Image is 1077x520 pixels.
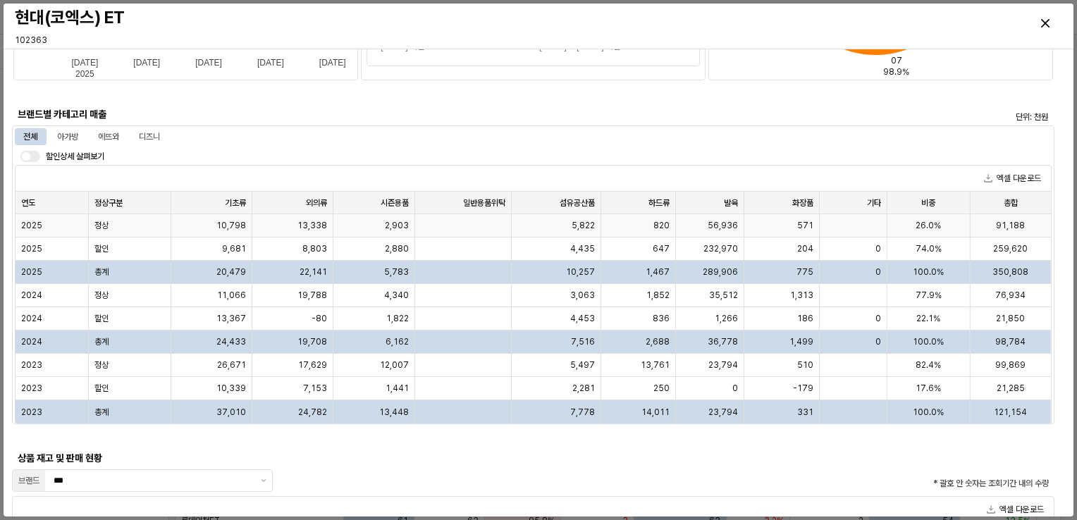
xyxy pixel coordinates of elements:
[386,383,409,394] span: 1,441
[385,220,409,231] span: 2,903
[994,406,1027,417] span: 121,154
[793,383,813,394] span: -179
[875,336,881,347] span: 0
[18,452,180,464] h6: 상품 재고 및 판매 현황
[732,383,738,394] span: 0
[94,266,109,278] span: 총계
[790,290,813,301] span: 1,313
[384,266,409,278] span: 5,783
[708,220,738,231] span: 56,936
[886,111,1048,123] p: 단위: 천원
[94,197,123,208] span: 정상구분
[875,243,881,254] span: 0
[796,266,813,278] span: 775
[799,477,1049,490] p: * 괄호 안 숫자는 조회기간 내의 수량
[379,406,409,417] span: 13,448
[875,266,881,278] span: 0
[21,243,42,254] span: 2025
[997,383,1025,394] span: 21,285
[993,243,1028,254] span: 259,620
[21,266,42,278] span: 2025
[646,290,670,301] span: 1,852
[15,128,46,145] div: 전체
[298,359,327,371] span: 17,629
[300,266,327,278] span: 22,141
[708,359,738,371] span: 23,794
[21,359,42,371] span: 2023
[708,406,738,417] span: 23,794
[992,266,1028,278] span: 350,808
[216,220,246,231] span: 10,798
[98,128,119,145] div: 에뜨와
[653,243,670,254] span: 647
[797,359,813,371] span: 510
[708,336,738,347] span: 36,778
[792,197,813,208] span: 화장품
[21,290,42,301] span: 2024
[641,406,670,417] span: 14,011
[46,151,104,161] span: 할인상세 살펴보기
[386,336,409,347] span: 6,162
[94,336,109,347] span: 총계
[23,128,37,145] div: 전체
[570,290,595,301] span: 3,063
[21,313,42,324] span: 2024
[217,290,246,301] span: 11,066
[978,170,1047,187] button: 엑셀 다운로드
[94,290,109,301] span: 정상
[386,313,409,324] span: 1,822
[1004,197,1018,208] span: 총합
[653,383,670,394] span: 250
[21,383,42,394] span: 2023
[921,197,935,208] span: 비중
[570,359,595,371] span: 5,497
[49,128,87,145] div: 아가방
[21,220,42,231] span: 2025
[216,383,246,394] span: 10,339
[90,128,128,145] div: 에뜨와
[996,313,1025,324] span: 21,850
[94,383,109,394] span: 할인
[653,220,670,231] span: 820
[570,313,595,324] span: 4,453
[306,197,327,208] span: 외의류
[916,220,941,231] span: 26.0%
[94,243,109,254] span: 할인
[94,220,109,231] span: 정상
[255,470,272,491] button: 제안 사항 표시
[303,383,327,394] span: 7,153
[916,383,941,394] span: 17.6%
[217,359,246,371] span: 26,671
[298,406,327,417] span: 24,782
[384,290,409,301] span: 4,340
[222,243,246,254] span: 9,681
[797,313,813,324] span: 186
[15,8,798,27] h3: 현대(코엑스) ET
[570,243,595,254] span: 4,435
[709,290,738,301] span: 35,512
[995,359,1026,371] span: 99,869
[653,313,670,324] span: 836
[789,336,813,347] span: 1,499
[703,243,738,254] span: 232,970
[380,359,409,371] span: 12,007
[1028,6,1062,40] button: Close
[916,290,942,301] span: 77.9%
[996,220,1025,231] span: 91,188
[797,220,813,231] span: 571
[130,128,168,145] div: 디즈니
[916,313,940,324] span: 22.1%
[570,406,595,417] span: 7,778
[216,266,246,278] span: 20,479
[646,266,670,278] span: 1,467
[21,336,42,347] span: 2024
[797,243,813,254] span: 204
[724,197,738,208] span: 발육
[139,128,160,145] div: 디즈니
[797,406,813,417] span: 331
[648,197,670,208] span: 하드류
[539,41,686,52] div: [DATE] ~ [DATE] 기준
[566,266,595,278] span: 10,257
[18,108,267,120] h6: 브랜드별 카테고리 매출
[913,266,944,278] span: 100.0%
